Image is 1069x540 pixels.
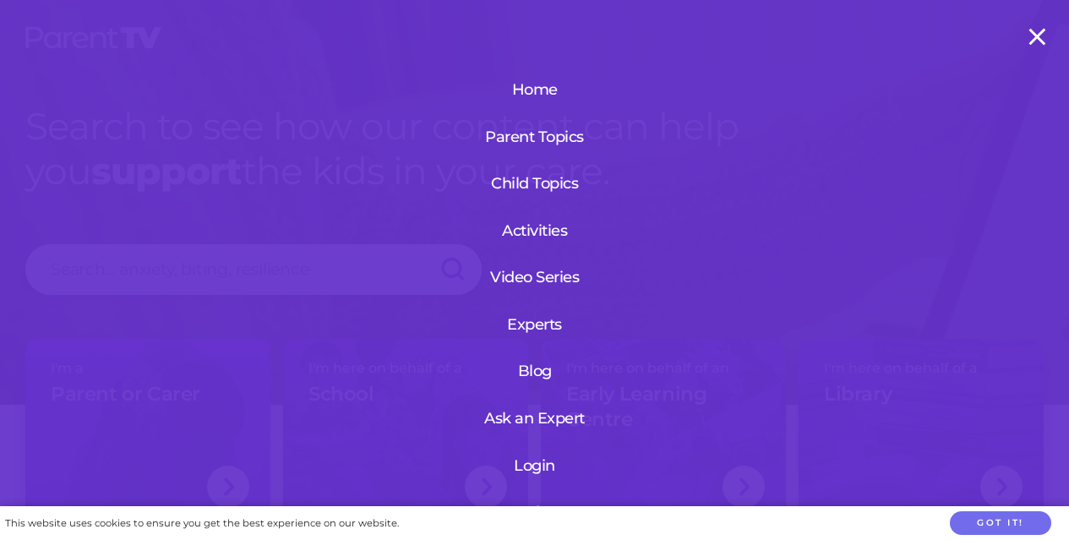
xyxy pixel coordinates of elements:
[434,444,635,488] a: Login
[950,511,1051,536] button: Got it!
[476,68,593,112] a: Home
[476,303,593,346] a: Experts
[434,490,635,534] a: Join
[476,115,593,159] a: Parent Topics
[476,161,593,205] a: Child Topics
[476,396,593,440] a: Ask an Expert
[476,209,593,253] a: Activities
[476,255,593,299] a: Video Series
[5,515,399,532] div: This website uses cookies to ensure you get the best experience on our website.
[476,349,593,393] a: Blog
